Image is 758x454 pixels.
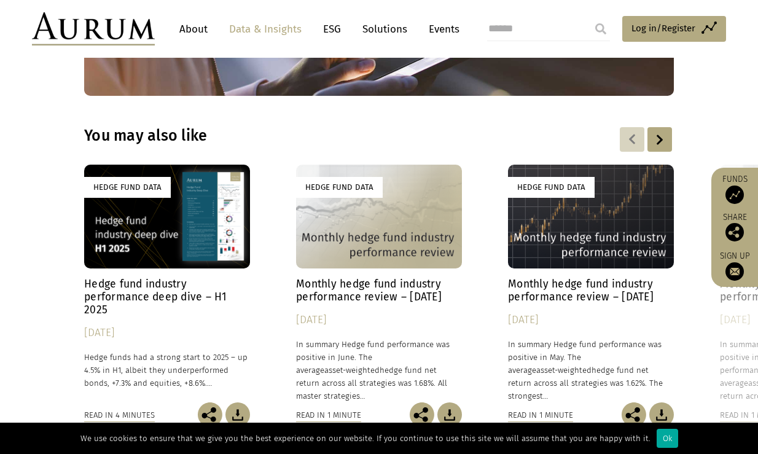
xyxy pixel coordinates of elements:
[717,174,752,204] a: Funds
[324,366,380,375] span: asset-weighted
[84,324,250,342] div: [DATE]
[296,338,462,403] p: In summary Hedge fund performance was positive in June. The average hedge fund net return across ...
[317,18,347,41] a: ESG
[717,213,752,241] div: Share
[588,17,613,41] input: Submit
[225,402,250,427] img: Download Article
[725,186,744,204] img: Access Funds
[717,251,752,281] a: Sign up
[410,402,434,427] img: Share this post
[508,177,595,197] div: Hedge Fund Data
[437,402,462,427] img: Download Article
[356,18,413,41] a: Solutions
[84,165,250,402] a: Hedge Fund Data Hedge fund industry performance deep dive – H1 2025 [DATE] Hedge funds had a stro...
[223,18,308,41] a: Data & Insights
[296,177,383,197] div: Hedge Fund Data
[725,262,744,281] img: Sign up to our newsletter
[508,165,674,402] a: Hedge Fund Data Monthly hedge fund industry performance review – [DATE] [DATE] In summary Hedge f...
[423,18,459,41] a: Events
[649,402,674,427] img: Download Article
[198,402,222,427] img: Share this post
[296,311,462,329] div: [DATE]
[296,278,462,303] h4: Monthly hedge fund industry performance review – [DATE]
[84,351,250,389] p: Hedge funds had a strong start to 2025 – up 4.5% in H1, albeit they underperformed bonds, +7.3% a...
[508,338,674,403] p: In summary Hedge fund performance was positive in May. The average hedge fund net return across a...
[508,311,674,329] div: [DATE]
[32,12,155,45] img: Aurum
[657,429,678,448] div: Ok
[173,18,214,41] a: About
[622,16,726,42] a: Log in/Register
[536,366,592,375] span: asset-weighted
[631,21,695,36] span: Log in/Register
[296,409,361,422] div: Read in 1 minute
[84,409,155,422] div: Read in 4 minutes
[296,165,462,402] a: Hedge Fund Data Monthly hedge fund industry performance review – [DATE] [DATE] In summary Hedge f...
[508,409,573,422] div: Read in 1 minute
[622,402,646,427] img: Share this post
[84,127,515,145] h3: You may also like
[725,223,744,241] img: Share this post
[84,177,171,197] div: Hedge Fund Data
[84,278,250,316] h4: Hedge fund industry performance deep dive – H1 2025
[508,278,674,303] h4: Monthly hedge fund industry performance review – [DATE]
